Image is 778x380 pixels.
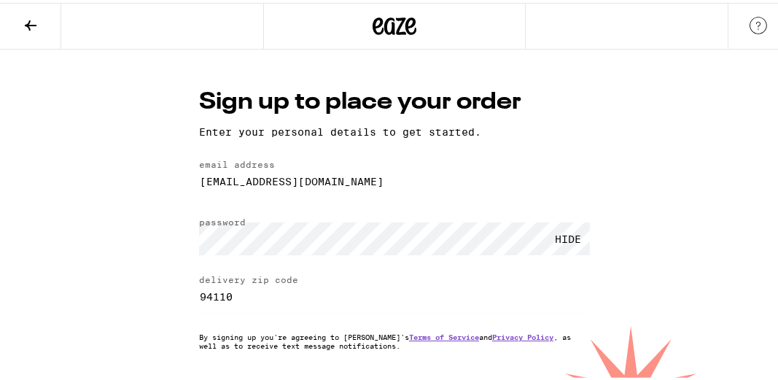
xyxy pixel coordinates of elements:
span: Hi. Need any help? [9,10,105,22]
label: email address [199,157,275,166]
input: delivery zip code [199,277,590,310]
input: email address [199,162,590,195]
p: By signing up you're agreeing to [PERSON_NAME]'s and , as well as to receive text message notific... [199,330,590,347]
h1: Sign up to place your order [199,83,590,116]
a: Privacy Policy [492,330,553,338]
label: delivery zip code [199,272,298,282]
a: Terms of Service [409,330,479,338]
label: password [199,214,246,224]
p: Enter your personal details to get started. [199,123,590,135]
div: HIDE [546,220,590,252]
